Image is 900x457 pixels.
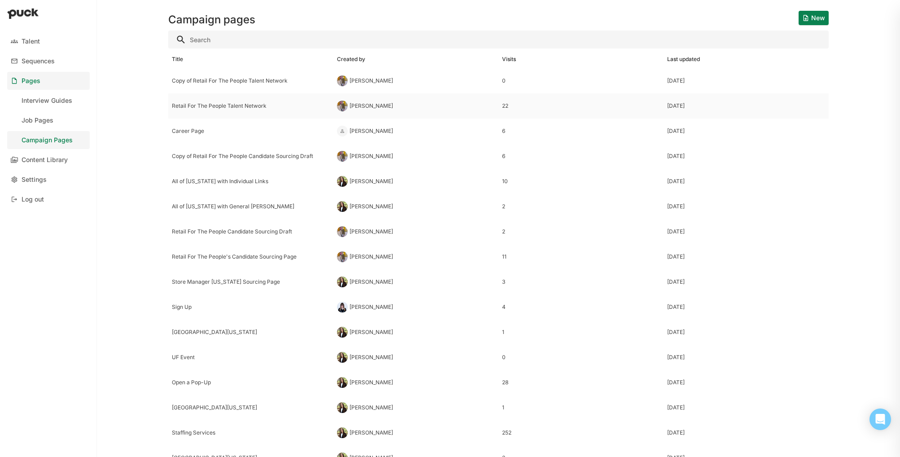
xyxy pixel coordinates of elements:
div: [DATE] [667,178,685,185]
div: Staffing Services [172,430,330,436]
div: Settings [22,176,47,184]
div: 0 [502,78,660,84]
a: Interview Guides [7,92,90,110]
div: [DATE] [667,404,685,411]
div: 1 [502,329,660,335]
div: [DATE] [667,78,685,84]
div: [GEOGRAPHIC_DATA][US_STATE] [172,404,330,411]
div: [DATE] [667,430,685,436]
div: 2 [502,203,660,210]
div: Retail For The People Candidate Sourcing Draft [172,228,330,235]
div: [PERSON_NAME] [350,404,393,411]
div: Last updated [667,56,700,62]
div: 0 [502,354,660,360]
div: Talent [22,38,40,45]
div: Sign Up [172,304,330,310]
div: [DATE] [667,354,685,360]
div: Retail For The People's Candidate Sourcing Page [172,254,330,260]
a: Campaign Pages [7,131,90,149]
div: [PERSON_NAME] [350,279,393,285]
div: [DATE] [667,103,685,109]
div: [DATE] [667,153,685,159]
div: [DATE] [667,379,685,386]
button: New [799,11,829,25]
div: [PERSON_NAME] [350,203,393,210]
a: Job Pages [7,111,90,129]
div: [PERSON_NAME] [350,430,393,436]
div: 11 [502,254,660,260]
div: [DATE] [667,254,685,260]
div: [PERSON_NAME] [350,254,393,260]
div: Visits [502,56,516,62]
div: Copy of Retail For The People Candidate Sourcing Draft [172,153,330,159]
div: Content Library [22,156,68,164]
div: 252 [502,430,660,436]
div: 10 [502,178,660,185]
div: [PERSON_NAME] [350,178,393,185]
div: 2 [502,228,660,235]
div: Pages [22,77,40,85]
div: [DATE] [667,329,685,335]
div: [DATE] [667,128,685,134]
div: 3 [502,279,660,285]
div: [DATE] [667,203,685,210]
div: 4 [502,304,660,310]
div: Store Manager [US_STATE] Sourcing Page [172,279,330,285]
input: Search [168,31,829,48]
div: Job Pages [22,117,53,124]
a: Settings [7,171,90,189]
div: [PERSON_NAME] [350,153,393,159]
div: 22 [502,103,660,109]
a: Sequences [7,52,90,70]
div: Copy of Retail For The People Talent Network [172,78,330,84]
div: Interview Guides [22,97,72,105]
div: 6 [502,153,660,159]
div: [PERSON_NAME] [350,304,393,310]
a: Pages [7,72,90,90]
h1: Campaign pages [168,14,255,25]
div: [PERSON_NAME] [350,329,393,335]
div: Title [172,56,183,62]
a: Talent [7,32,90,50]
div: [DATE] [667,279,685,285]
div: 1 [502,404,660,411]
div: 6 [502,128,660,134]
div: [PERSON_NAME] [350,354,393,360]
div: [PERSON_NAME] [350,103,393,109]
div: Created by [337,56,365,62]
div: All of [US_STATE] with General [PERSON_NAME] [172,203,330,210]
div: Career Page [172,128,330,134]
div: UF Event [172,354,330,360]
div: Open a Pop-Up [172,379,330,386]
div: Sequences [22,57,55,65]
div: Campaign Pages [22,136,73,144]
a: Content Library [7,151,90,169]
div: Log out [22,196,44,203]
div: [PERSON_NAME] [350,128,393,134]
div: [DATE] [667,228,685,235]
div: [PERSON_NAME] [350,78,393,84]
div: All of [US_STATE] with Individual Links [172,178,330,185]
div: [PERSON_NAME] [350,379,393,386]
div: 28 [502,379,660,386]
div: [DATE] [667,304,685,310]
div: Open Intercom Messenger [869,409,891,430]
div: Retail For The People Talent Network [172,103,330,109]
div: [PERSON_NAME] [350,228,393,235]
div: [GEOGRAPHIC_DATA][US_STATE] [172,329,330,335]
